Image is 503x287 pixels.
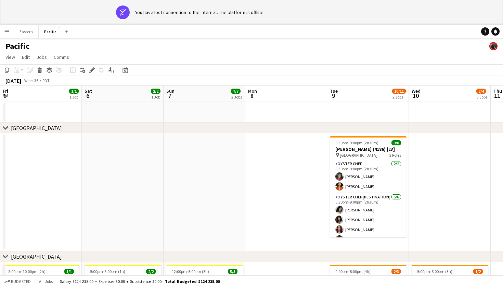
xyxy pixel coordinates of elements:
[412,275,488,281] h3: Onni (4133) [LA]
[412,88,421,94] span: Wed
[135,9,265,15] div: You have lost connection to the internet. The platform is offline.
[330,160,407,193] app-card-role: Oyster Chef2/26:30pm-9:00pm (2h30m)[PERSON_NAME][PERSON_NAME]
[22,54,30,60] span: Edit
[42,78,50,83] div: PDT
[39,25,62,38] button: Pacific
[476,89,486,94] span: 2/4
[5,41,29,51] h1: Pacific
[165,92,175,100] span: 7
[38,279,54,284] span: All jobs
[330,275,407,281] h3: Onni (4133) [LA]
[392,94,405,100] div: 2 Jobs
[64,269,74,274] span: 1/1
[11,125,62,131] div: [GEOGRAPHIC_DATA]
[3,53,18,62] a: View
[85,88,92,94] span: Sat
[51,53,72,62] a: Comms
[54,54,69,60] span: Comms
[228,269,237,274] span: 5/5
[19,53,33,62] a: Edit
[335,269,371,274] span: 4:00pm-8:00pm (4h)
[151,94,160,100] div: 1 Job
[330,136,407,237] app-job-card: 6:30pm-9:00pm (2h30m)8/8[PERSON_NAME] (4186) [LV] [GEOGRAPHIC_DATA]2 RolesOyster Chef2/26:30pm-9:...
[146,269,156,274] span: 2/2
[477,94,487,100] div: 3 Jobs
[151,89,160,94] span: 2/2
[3,278,32,285] button: Budgeted
[85,275,161,281] h3: [PERSON_NAME] (4084) [LA]
[391,269,401,274] span: 2/3
[330,193,407,266] app-card-role: Oyster Chef [DESTINATION]6/66:30pm-9:00pm (2h30m)[PERSON_NAME][PERSON_NAME][PERSON_NAME][PERSON_N...
[231,94,242,100] div: 2 Jobs
[83,92,92,100] span: 6
[330,146,407,152] h3: [PERSON_NAME] (4186) [LV]
[329,92,338,100] span: 9
[11,253,62,260] div: [GEOGRAPHIC_DATA]
[23,78,40,83] span: Week 36
[391,140,401,145] span: 8/8
[489,42,498,50] app-user-avatar: Jeremiah Bell
[165,279,220,284] span: Total Budgeted $124 235.00
[335,140,378,145] span: 6:30pm-9:00pm (2h30m)
[340,153,377,158] span: [GEOGRAPHIC_DATA]
[231,89,241,94] span: 7/7
[417,269,452,274] span: 5:00pm-8:00pm (3h)
[5,54,15,60] span: View
[60,279,220,284] div: Salary $124 235.00 + Expenses $0.00 + Subsistence $0.00 =
[90,269,125,274] span: 5:00pm-6:00pm (1h)
[5,77,21,84] div: [DATE]
[11,279,31,284] span: Budgeted
[2,92,8,100] span: 5
[492,92,502,100] span: 11
[166,88,175,94] span: Sun
[34,53,50,62] a: Jobs
[247,92,257,100] span: 8
[411,92,421,100] span: 10
[493,88,502,94] span: Thu
[248,88,257,94] span: Mon
[392,89,406,94] span: 10/11
[330,88,338,94] span: Tue
[166,275,243,287] h3: All In Podcast, LLC (4244+4272) [[GEOGRAPHIC_DATA]]
[8,269,46,274] span: 8:00pm-10:00pm (2h)
[69,94,78,100] div: 1 Job
[3,275,79,281] h3: [PERSON_NAME] (4277) [LA]
[389,153,401,158] span: 2 Roles
[37,54,47,60] span: Jobs
[172,269,209,274] span: 12:00pm-5:00pm (5h)
[3,88,8,94] span: Fri
[14,25,39,38] button: Eastern
[473,269,483,274] span: 1/2
[69,89,79,94] span: 1/1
